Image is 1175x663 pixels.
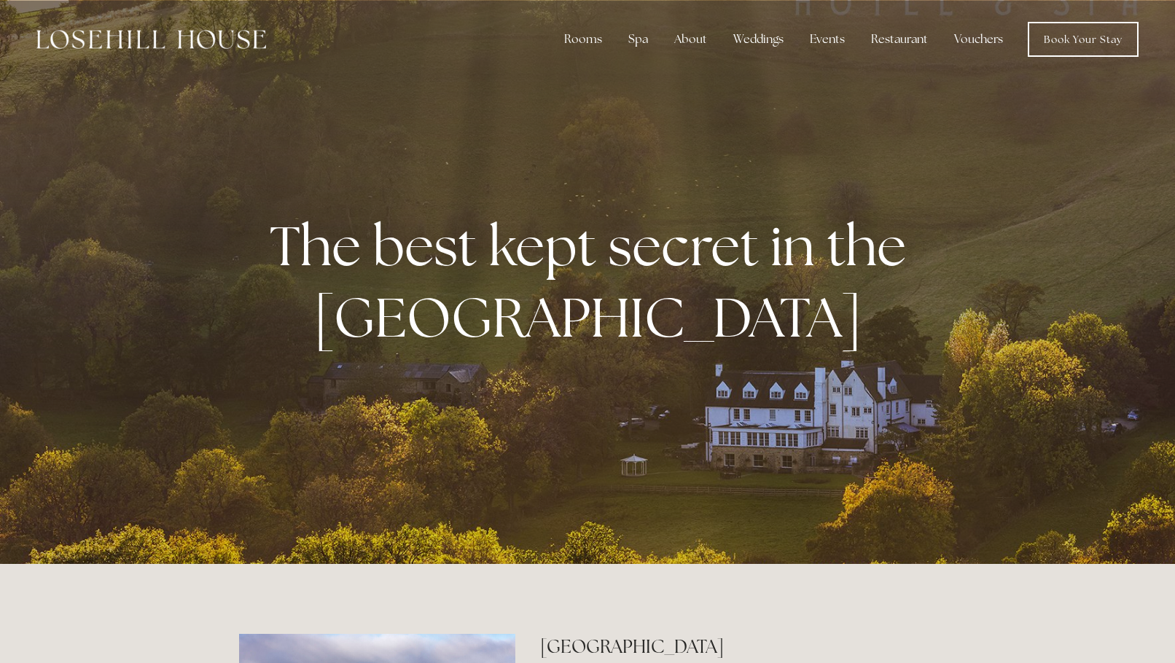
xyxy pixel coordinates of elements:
h2: [GEOGRAPHIC_DATA] [540,634,936,659]
div: Events [798,25,856,54]
a: Vouchers [942,25,1015,54]
div: Spa [617,25,660,54]
div: About [663,25,719,54]
strong: The best kept secret in the [GEOGRAPHIC_DATA] [270,210,918,353]
a: Book Your Stay [1028,22,1139,57]
img: Losehill House [36,30,266,49]
div: Restaurant [859,25,940,54]
div: Rooms [553,25,614,54]
div: Weddings [722,25,795,54]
